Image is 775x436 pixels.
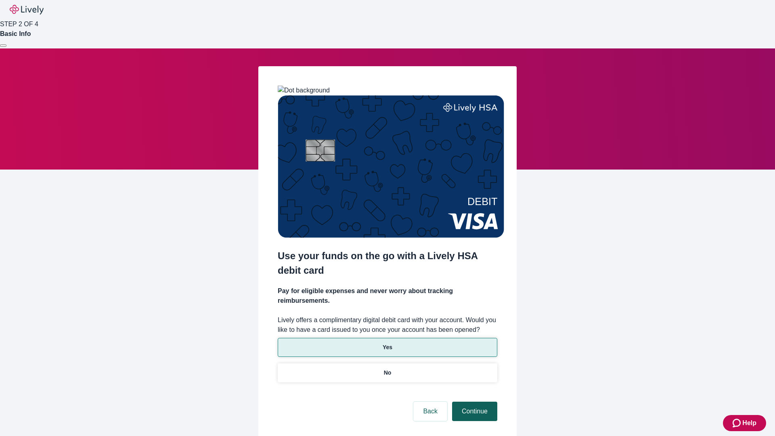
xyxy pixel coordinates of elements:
[413,402,447,421] button: Back
[278,338,497,357] button: Yes
[723,415,766,431] button: Zendesk support iconHelp
[278,249,497,278] h2: Use your funds on the go with a Lively HSA debit card
[278,315,497,335] label: Lively offers a complimentary digital debit card with your account. Would you like to have a card...
[733,418,742,428] svg: Zendesk support icon
[278,86,330,95] img: Dot background
[278,286,497,306] h4: Pay for eligible expenses and never worry about tracking reimbursements.
[742,418,756,428] span: Help
[10,5,44,15] img: Lively
[383,343,392,352] p: Yes
[452,402,497,421] button: Continue
[278,363,497,382] button: No
[278,95,504,238] img: Debit card
[384,369,392,377] p: No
